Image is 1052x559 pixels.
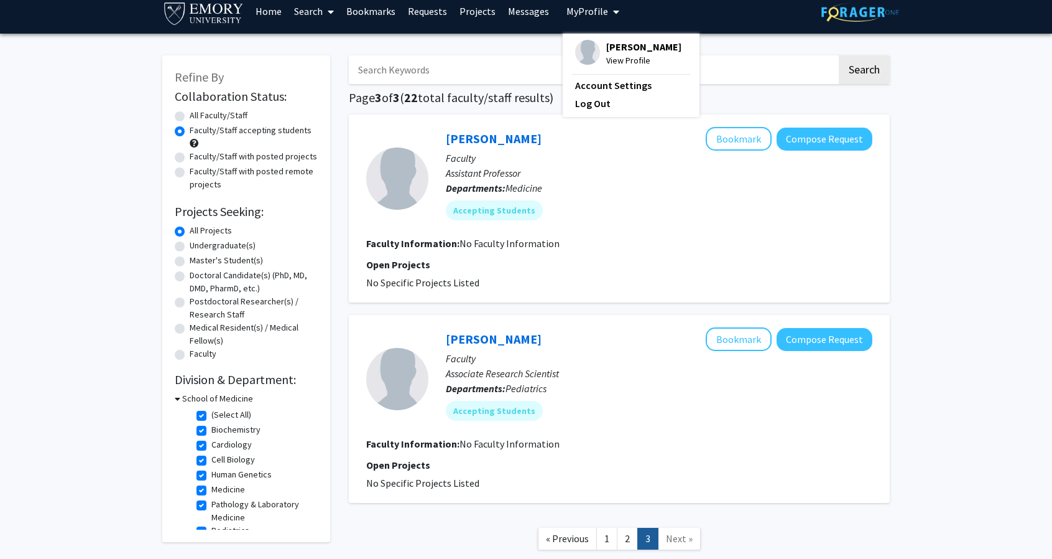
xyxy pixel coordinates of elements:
[446,366,872,381] p: Associate Research Scientist
[538,528,597,550] a: Previous
[190,239,256,252] label: Undergraduate(s)
[375,90,382,105] span: 3
[446,151,872,166] p: Faculty
[658,528,701,550] a: Next Page
[211,438,252,451] label: Cardiology
[446,382,505,395] b: Departments:
[617,528,638,550] a: 2
[575,40,681,67] div: Profile Picture[PERSON_NAME]View Profile
[637,528,658,550] a: 3
[9,503,53,550] iframe: Chat
[404,90,418,105] span: 22
[190,150,317,163] label: Faculty/Staff with posted projects
[606,54,681,67] span: View Profile
[190,347,216,360] label: Faculty
[366,237,459,250] b: Faculty Information:
[706,127,772,151] button: Add CHARLES CHO to Bookmarks
[190,224,232,237] label: All Projects
[190,165,318,191] label: Faculty/Staff with posted remote projects
[211,524,249,537] label: Pediatrics
[211,498,315,524] label: Pathology & Laboratory Medicine
[446,182,505,194] b: Departments:
[211,468,272,481] label: Human Genetics
[190,321,318,347] label: Medical Resident(s) / Medical Fellow(s)
[446,401,543,421] mat-chip: Accepting Students
[446,351,872,366] p: Faculty
[211,483,245,496] label: Medicine
[366,438,459,450] b: Faculty Information:
[190,295,318,321] label: Postdoctoral Researcher(s) / Research Staff
[575,78,687,93] a: Account Settings
[393,90,400,105] span: 3
[211,453,255,466] label: Cell Biology
[366,458,872,472] p: Open Projects
[175,69,224,85] span: Refine By
[211,423,261,436] label: Biochemistry
[446,331,542,347] a: [PERSON_NAME]
[366,477,479,489] span: No Specific Projects Listed
[190,269,318,295] label: Doctoral Candidate(s) (PhD, MD, DMD, PharmD, etc.)
[706,327,772,351] button: Add Ryan Slack to Bookmarks
[366,276,479,289] span: No Specific Projects Listed
[349,90,890,105] h1: Page of ( total faculty/staff results)
[575,40,600,65] img: Profile Picture
[839,55,890,84] button: Search
[777,128,872,151] button: Compose Request to CHARLES CHO
[349,55,837,84] input: Search Keywords
[366,257,872,272] p: Open Projects
[175,89,318,104] h2: Collaboration Status:
[182,392,253,405] h3: School of Medicine
[190,254,263,267] label: Master's Student(s)
[175,372,318,387] h2: Division & Department:
[821,2,899,22] img: ForagerOne Logo
[505,382,547,395] span: Pediatrics
[575,96,687,111] a: Log Out
[666,532,693,545] span: Next »
[175,204,318,219] h2: Projects Seeking:
[777,328,872,351] button: Compose Request to Ryan Slack
[211,408,251,421] label: (Select All)
[606,40,681,54] span: [PERSON_NAME]
[546,532,589,545] span: « Previous
[446,200,543,220] mat-chip: Accepting Students
[446,131,542,146] a: [PERSON_NAME]
[459,237,560,250] span: No Faculty Information
[505,182,542,194] span: Medicine
[566,5,608,17] span: My Profile
[190,124,311,137] label: Faculty/Staff accepting students
[190,109,247,122] label: All Faculty/Staff
[459,438,560,450] span: No Faculty Information
[596,528,617,550] a: 1
[446,166,872,181] p: Assistant Professor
